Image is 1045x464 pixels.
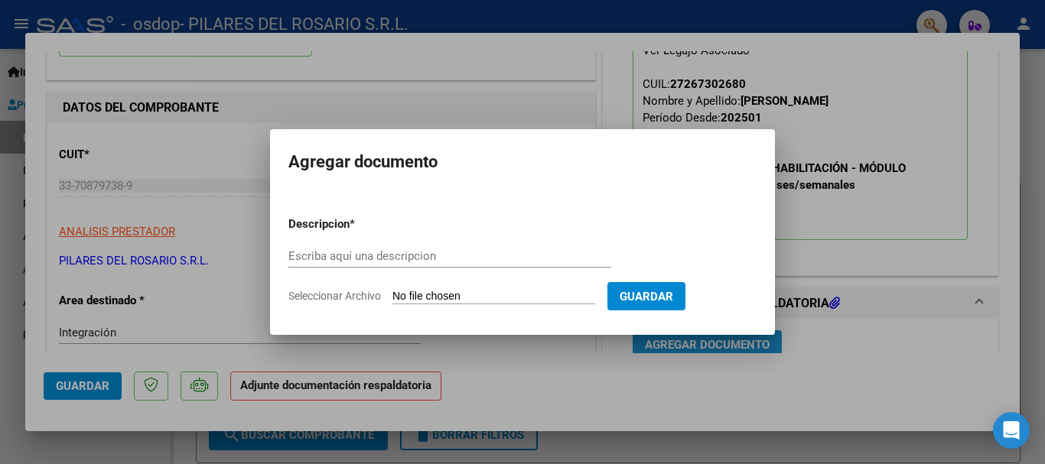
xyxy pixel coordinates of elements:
span: Seleccionar Archivo [288,290,381,302]
span: Guardar [620,290,673,303]
h2: Agregar documento [288,148,757,177]
p: Descripcion [288,216,429,233]
div: Open Intercom Messenger [993,412,1030,449]
button: Guardar [607,282,685,310]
